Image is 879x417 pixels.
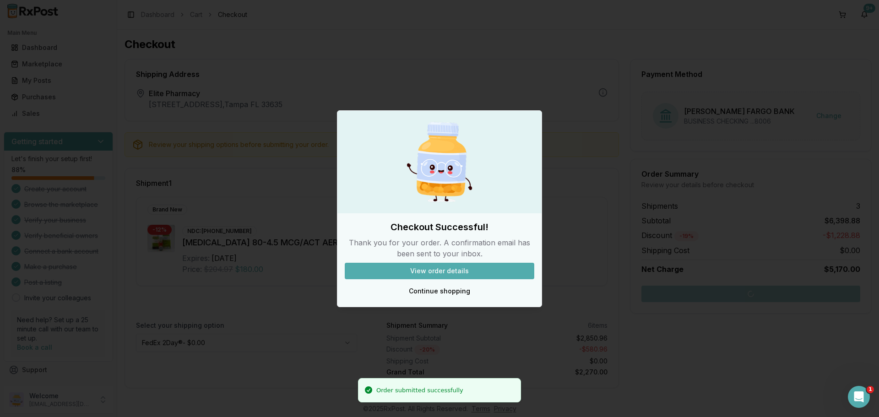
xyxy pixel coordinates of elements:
[867,386,874,393] span: 1
[396,118,483,206] img: Happy Pill Bottle
[345,263,534,279] button: View order details
[345,237,534,259] p: Thank you for your order. A confirmation email has been sent to your inbox.
[848,386,870,408] iframe: Intercom live chat
[345,221,534,233] h2: Checkout Successful!
[345,283,534,299] button: Continue shopping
